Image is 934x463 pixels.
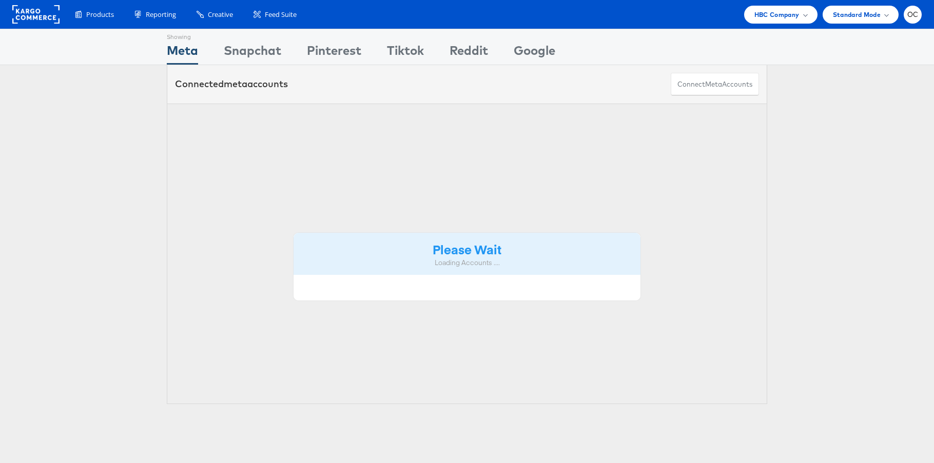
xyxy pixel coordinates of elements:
[224,78,247,90] span: meta
[208,10,233,19] span: Creative
[146,10,176,19] span: Reporting
[754,9,800,20] span: HBC Company
[671,73,759,96] button: ConnectmetaAccounts
[301,258,633,268] div: Loading Accounts ....
[433,240,501,257] strong: Please Wait
[307,42,361,65] div: Pinterest
[265,10,297,19] span: Feed Suite
[167,29,198,42] div: Showing
[387,42,424,65] div: Tiktok
[907,11,919,18] span: OC
[224,42,281,65] div: Snapchat
[705,79,722,89] span: meta
[86,10,114,19] span: Products
[450,42,488,65] div: Reddit
[514,42,555,65] div: Google
[833,9,881,20] span: Standard Mode
[167,42,198,65] div: Meta
[175,77,288,91] div: Connected accounts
